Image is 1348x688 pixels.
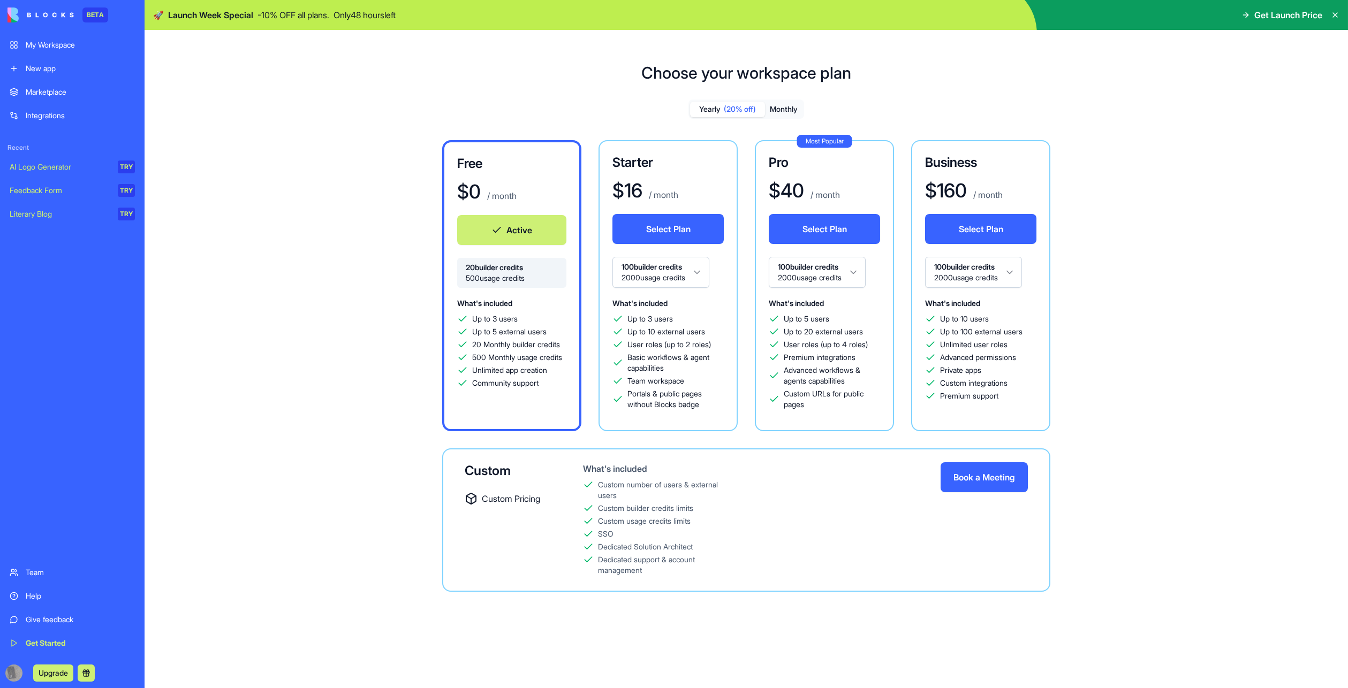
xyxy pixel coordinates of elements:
[10,162,110,172] div: AI Logo Generator
[118,160,135,173] div: TRY
[784,326,863,337] span: Up to 20 external users
[612,180,642,201] h1: $ 16
[472,339,560,350] span: 20 Monthly builder credits
[627,326,705,337] span: Up to 10 external users
[466,262,558,273] span: 20 builder credits
[627,314,673,324] span: Up to 3 users
[3,143,141,152] span: Recent
[3,585,141,607] a: Help
[598,554,732,576] div: Dedicated support & account management
[457,299,512,308] span: What's included
[925,180,967,201] h1: $ 160
[627,352,724,373] span: Basic workflows & agent capabilities
[612,299,668,308] span: What's included
[784,314,829,324] span: Up to 5 users
[641,63,851,82] h1: Choose your workspace plan
[472,378,539,388] span: Community support
[940,391,998,401] span: Premium support
[3,58,141,79] a: New app
[26,591,135,601] div: Help
[472,326,547,337] span: Up to 5 external users
[457,215,566,245] button: Active
[769,180,804,201] h1: $ 40
[784,352,855,363] span: Premium integrations
[612,154,724,171] h3: Starter
[940,314,989,324] span: Up to 10 users
[769,214,880,244] button: Select Plan
[482,492,540,505] span: Custom Pricing
[647,188,678,201] p: / month
[598,516,691,526] div: Custom usage credits limits
[724,104,756,114] span: (20% off)
[940,326,1023,337] span: Up to 100 external users
[26,638,135,648] div: Get Started
[784,388,880,410] span: Custom URLs for public pages
[627,376,684,386] span: Team workspace
[690,102,765,117] button: Yearly
[940,339,1008,350] span: Unlimited user roles
[26,87,135,97] div: Marketplace
[258,9,329,21] p: - 10 % OFF all plans.
[3,105,141,126] a: Integrations
[1254,9,1322,21] span: Get Launch Price
[485,189,517,202] p: / month
[5,664,22,682] img: ACg8ocI44vmyoSsbYN3l45f0ltfMTy1d7zaQwyik9ucKEATd6Zs0jtMlMg=s96-c
[466,273,558,284] span: 500 usage credits
[10,209,110,219] div: Literary Blog
[598,479,732,501] div: Custom number of users & external users
[612,214,724,244] button: Select Plan
[925,299,980,308] span: What's included
[7,7,108,22] a: BETA
[784,365,880,386] span: Advanced workflows & agents capabilities
[3,203,141,225] a: Literary BlogTRY
[925,154,1036,171] h3: Business
[797,135,852,148] div: Most Popular
[118,208,135,220] div: TRY
[118,184,135,197] div: TRY
[153,9,164,21] span: 🚀
[3,632,141,654] a: Get Started
[26,567,135,578] div: Team
[925,214,1036,244] button: Select Plan
[3,180,141,201] a: Feedback FormTRY
[769,299,824,308] span: What's included
[765,102,802,117] button: Monthly
[168,9,253,21] span: Launch Week Special
[598,541,693,552] div: Dedicated Solution Architect
[334,9,396,21] p: Only 48 hours left
[940,378,1008,388] span: Custom integrations
[598,529,614,539] div: SSO
[3,562,141,583] a: Team
[472,352,562,363] span: 500 Monthly usage credits
[26,40,135,50] div: My Workspace
[472,365,547,376] span: Unlimited app creation
[583,462,732,475] div: What's included
[808,188,840,201] p: / month
[33,664,73,682] button: Upgrade
[784,339,868,350] span: User roles (up to 4 roles)
[940,352,1016,363] span: Advanced permissions
[26,63,135,74] div: New app
[627,339,711,350] span: User roles (up to 2 roles)
[627,388,724,410] span: Portals & public pages without Blocks badge
[3,156,141,178] a: AI Logo GeneratorTRY
[457,181,481,202] h1: $ 0
[3,34,141,56] a: My Workspace
[457,155,566,172] h3: Free
[3,609,141,630] a: Give feedback
[26,614,135,625] div: Give feedback
[598,503,693,514] div: Custom builder credits limits
[769,154,880,171] h3: Pro
[10,185,110,196] div: Feedback Form
[33,667,73,678] a: Upgrade
[941,462,1028,492] button: Book a Meeting
[465,462,549,479] div: Custom
[82,7,108,22] div: BETA
[472,314,518,324] span: Up to 3 users
[26,110,135,121] div: Integrations
[971,188,1003,201] p: / month
[3,81,141,103] a: Marketplace
[940,365,981,376] span: Private apps
[7,7,74,22] img: logo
